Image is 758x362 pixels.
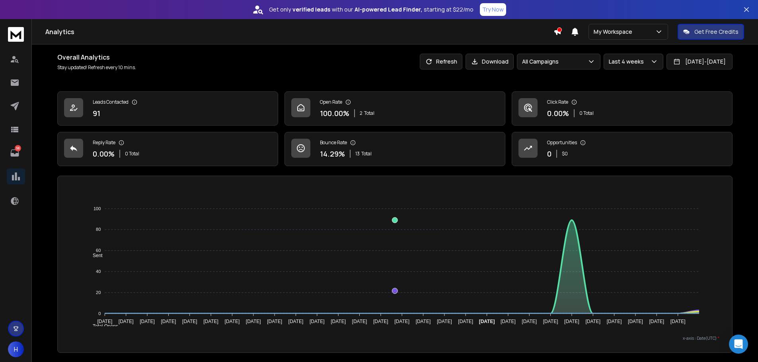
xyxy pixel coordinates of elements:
[562,151,568,157] p: $ 0
[522,319,537,324] tspan: [DATE]
[320,139,347,146] p: Bounce Rate
[364,110,374,116] span: Total
[284,91,505,126] a: Open Rate100.00%2Total
[320,108,349,119] p: 100.00 %
[394,319,409,324] tspan: [DATE]
[522,58,562,66] p: All Campaigns
[331,319,346,324] tspan: [DATE]
[93,148,115,159] p: 0.00 %
[292,6,330,14] strong: verified leads
[564,319,579,324] tspan: [DATE]
[267,319,282,324] tspan: [DATE]
[94,206,101,211] tspan: 100
[480,3,506,16] button: Try Now
[547,148,551,159] p: 0
[512,132,733,166] a: Opportunities0$0
[284,132,505,166] a: Bounce Rate14.29%13Total
[8,341,24,357] button: H
[57,132,278,166] a: Reply Rate0.00%0 Total
[310,319,325,324] tspan: [DATE]
[607,319,622,324] tspan: [DATE]
[594,28,635,36] p: My Workspace
[320,148,345,159] p: 14.29 %
[15,145,21,151] p: 58
[678,24,744,40] button: Get Free Credits
[87,323,118,329] span: Total Opens
[246,319,261,324] tspan: [DATE]
[458,319,473,324] tspan: [DATE]
[436,58,457,66] p: Refresh
[482,6,504,14] p: Try Now
[70,335,719,341] p: x-axis : Date(UTC)
[203,319,218,324] tspan: [DATE]
[547,108,569,119] p: 0.00 %
[670,319,686,324] tspan: [DATE]
[320,99,342,105] p: Open Rate
[729,335,748,354] div: Open Intercom Messenger
[373,319,388,324] tspan: [DATE]
[140,319,155,324] tspan: [DATE]
[437,319,452,324] tspan: [DATE]
[93,108,100,119] p: 91
[182,319,197,324] tspan: [DATE]
[97,319,112,324] tspan: [DATE]
[7,145,23,161] a: 58
[269,6,474,14] p: Get only with our starting at $22/mo
[547,99,568,105] p: Click Rate
[579,110,594,116] p: 0 Total
[352,319,367,324] tspan: [DATE]
[96,269,101,274] tspan: 40
[288,319,303,324] tspan: [DATE]
[649,319,664,324] tspan: [DATE]
[125,151,139,157] p: 0 Total
[96,248,101,253] tspan: 60
[694,28,739,36] p: Get Free Credits
[45,27,553,37] h1: Analytics
[416,319,431,324] tspan: [DATE]
[547,139,577,146] p: Opportunities
[57,91,278,126] a: Leads Contacted91
[57,64,136,71] p: Stay updated! Refresh every 10 mins.
[501,319,516,324] tspan: [DATE]
[666,54,733,70] button: [DATE]-[DATE]
[355,151,360,157] span: 13
[479,319,495,324] tspan: [DATE]
[609,58,647,66] p: Last 4 weeks
[628,319,643,324] tspan: [DATE]
[8,27,24,42] img: logo
[466,54,514,70] button: Download
[98,311,101,316] tspan: 0
[119,319,134,324] tspan: [DATE]
[482,58,509,66] p: Download
[512,91,733,126] a: Click Rate0.00%0 Total
[355,6,422,14] strong: AI-powered Lead Finder,
[93,139,115,146] p: Reply Rate
[57,52,136,62] h1: Overall Analytics
[360,110,362,116] span: 2
[93,99,129,105] p: Leads Contacted
[96,227,101,232] tspan: 80
[420,54,462,70] button: Refresh
[224,319,240,324] tspan: [DATE]
[361,151,372,157] span: Total
[96,290,101,295] tspan: 20
[161,319,176,324] tspan: [DATE]
[87,253,103,258] span: Sent
[543,319,558,324] tspan: [DATE]
[586,319,601,324] tspan: [DATE]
